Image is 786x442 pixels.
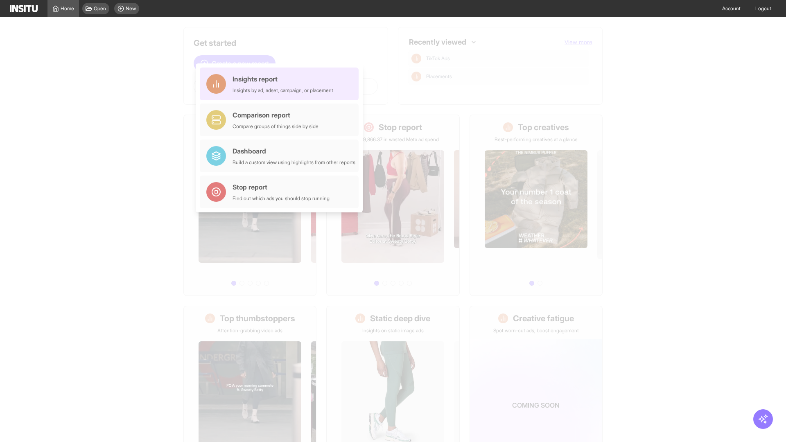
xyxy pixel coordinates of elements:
[233,74,333,84] div: Insights report
[94,5,106,12] span: Open
[233,182,330,192] div: Stop report
[10,5,38,12] img: Logo
[126,5,136,12] span: New
[233,159,355,166] div: Build a custom view using highlights from other reports
[233,195,330,202] div: Find out which ads you should stop running
[233,146,355,156] div: Dashboard
[233,87,333,94] div: Insights by ad, adset, campaign, or placement
[233,123,318,130] div: Compare groups of things side by side
[233,110,318,120] div: Comparison report
[61,5,74,12] span: Home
